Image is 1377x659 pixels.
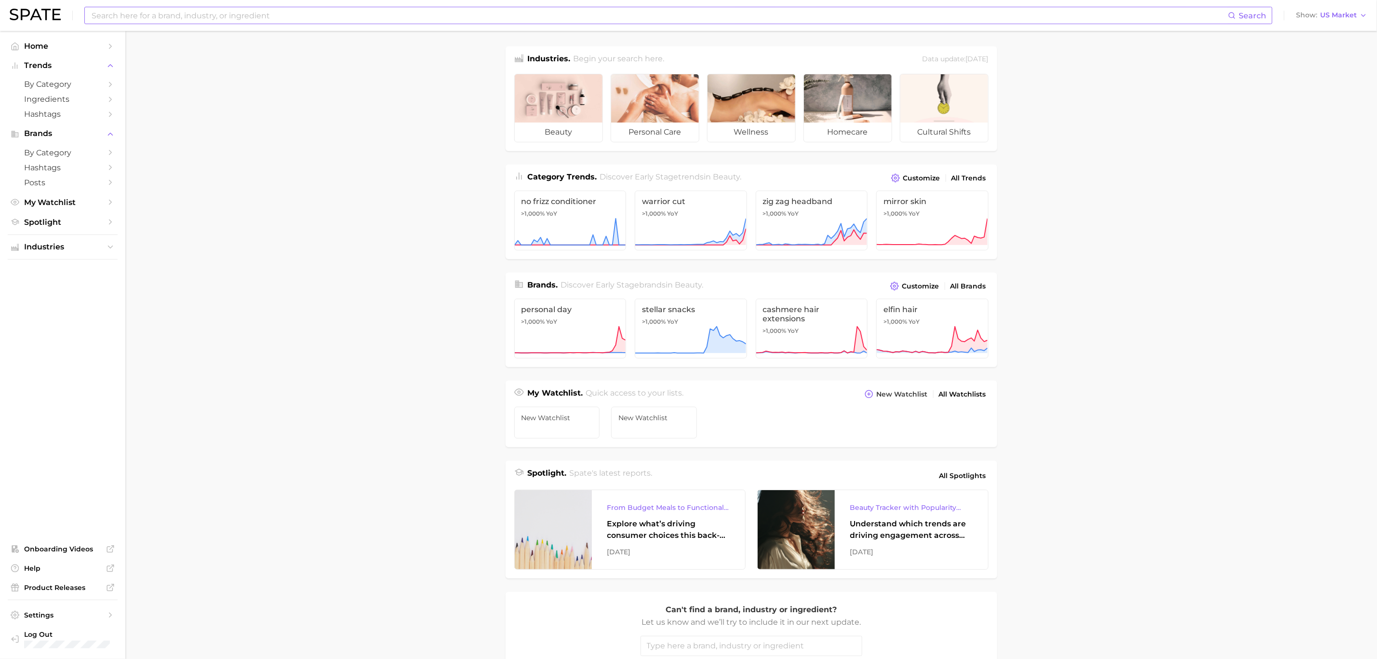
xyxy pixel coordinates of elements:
a: cashmere hair extensions>1,000% YoY [756,299,868,358]
span: >1,000% [763,210,787,217]
a: Hashtags [8,160,118,175]
span: Posts [24,178,101,187]
span: YoY [909,318,920,326]
span: Trends [24,61,101,70]
a: All Brands [948,280,989,293]
div: Data update: [DATE] [922,53,989,66]
input: Type here a brand, industry or ingredient [641,636,862,656]
span: >1,000% [521,318,545,325]
span: wellness [708,123,795,142]
a: All Watchlists [936,388,989,401]
span: >1,000% [883,210,907,217]
h2: Spate's latest reports. [569,467,652,484]
h1: Industries. [528,53,571,66]
span: >1,000% [642,318,666,325]
h2: Begin your search here. [573,53,664,66]
h1: Spotlight. [528,467,567,484]
a: New Watchlist [611,407,697,439]
a: warrior cut>1,000% YoY [635,191,747,250]
a: no frizz conditioner>1,000% YoY [514,191,627,250]
a: Onboarding Videos [8,542,118,556]
div: From Budget Meals to Functional Snacks: Food & Beverage Trends Shaping Consumer Behavior This Sch... [607,502,730,513]
button: Trends [8,58,118,73]
h1: My Watchlist. [528,387,583,401]
p: Can't find a brand, industry or ingredient? [641,604,862,616]
span: Customize [902,282,939,290]
a: personal day>1,000% YoY [514,299,627,358]
a: by Category [8,145,118,160]
span: Industries [24,243,101,251]
span: Ingredients [24,95,101,104]
p: Let us know and we’ll try to include it in our next update. [641,616,862,629]
span: Discover Early Stage brands in . [561,280,703,289]
span: elfin hair [883,305,981,314]
div: Explore what’s driving consumer choices this back-to-school season From budget-friendly meals to ... [607,518,730,541]
a: My Watchlist [8,195,118,210]
div: Beauty Tracker with Popularity Index [850,502,973,513]
span: New Watchlist [521,414,593,422]
span: Customize [903,174,940,182]
span: All Brands [950,282,986,290]
a: New Watchlist [514,407,600,439]
span: Hashtags [24,110,101,119]
span: >1,000% [763,327,787,334]
span: Spotlight [24,218,101,227]
button: Customize [888,279,941,293]
span: cultural shifts [900,123,988,142]
span: Search [1239,11,1266,20]
span: All Watchlists [939,390,986,398]
span: Discover Early Stage trends in . [600,172,741,181]
span: YoY [788,210,799,218]
a: All Trends [949,172,989,185]
span: Category Trends . [528,172,597,181]
span: All Trends [951,174,986,182]
a: Ingredients [8,92,118,107]
a: Log out. Currently logged in with e-mail zach.stewart@emersongroup.com. [8,627,118,652]
button: Customize [889,171,942,185]
span: stellar snacks [642,305,740,314]
div: Understand which trends are driving engagement across platforms in the skin, hair, makeup, and fr... [850,518,973,541]
span: Product Releases [24,583,101,592]
input: Search here for a brand, industry, or ingredient [91,7,1228,24]
a: zig zag headband>1,000% YoY [756,191,868,250]
span: personal day [521,305,619,314]
span: YoY [909,210,920,218]
a: stellar snacks>1,000% YoY [635,299,747,358]
span: beauty [713,172,740,181]
span: beauty [515,123,602,142]
span: warrior cut [642,197,740,206]
span: Settings [24,611,101,619]
span: Hashtags [24,163,101,172]
span: >1,000% [642,210,666,217]
span: Onboarding Videos [24,545,101,553]
a: From Budget Meals to Functional Snacks: Food & Beverage Trends Shaping Consumer Behavior This Sch... [514,490,746,570]
button: New Watchlist [862,387,930,401]
img: SPATE [10,9,61,20]
span: by Category [24,80,101,89]
a: homecare [803,74,892,142]
a: wellness [707,74,796,142]
button: ShowUS Market [1294,9,1370,22]
span: Help [24,564,101,573]
h2: Quick access to your lists. [586,387,683,401]
span: YoY [547,210,558,218]
span: mirror skin [883,197,981,206]
a: by Category [8,77,118,92]
span: Brands . [528,280,558,289]
a: Posts [8,175,118,190]
a: Home [8,39,118,54]
span: >1,000% [521,210,545,217]
span: beauty [675,280,702,289]
a: All Spotlights [937,467,989,484]
span: Log Out [24,630,140,639]
a: Beauty Tracker with Popularity IndexUnderstand which trends are driving engagement across platfor... [757,490,989,570]
span: >1,000% [883,318,907,325]
a: Spotlight [8,215,118,230]
span: cashmere hair extensions [763,305,861,323]
a: cultural shifts [900,74,989,142]
a: Product Releases [8,580,118,595]
span: by Category [24,148,101,157]
span: US Market [1320,13,1357,18]
a: Help [8,561,118,576]
a: Settings [8,608,118,622]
